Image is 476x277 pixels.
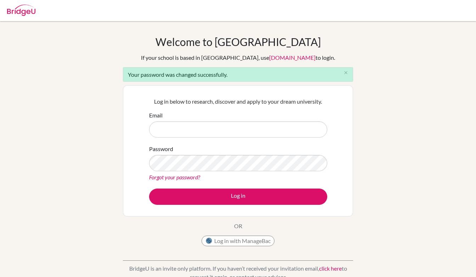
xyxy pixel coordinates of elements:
button: Close [339,68,353,78]
h1: Welcome to [GEOGRAPHIC_DATA] [155,35,321,48]
button: Log in with ManageBac [202,236,274,246]
button: Log in [149,189,327,205]
a: Forgot your password? [149,174,200,180]
p: OR [234,222,242,230]
img: Bridge-U [7,5,35,16]
p: Log in below to research, discover and apply to your dream university. [149,97,327,106]
div: Your password was changed successfully. [123,67,353,82]
label: Password [149,145,173,153]
a: click here [319,265,342,272]
a: [DOMAIN_NAME] [269,54,316,61]
label: Email [149,111,163,120]
div: If your school is based in [GEOGRAPHIC_DATA], use to login. [141,53,335,62]
i: close [343,70,348,75]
